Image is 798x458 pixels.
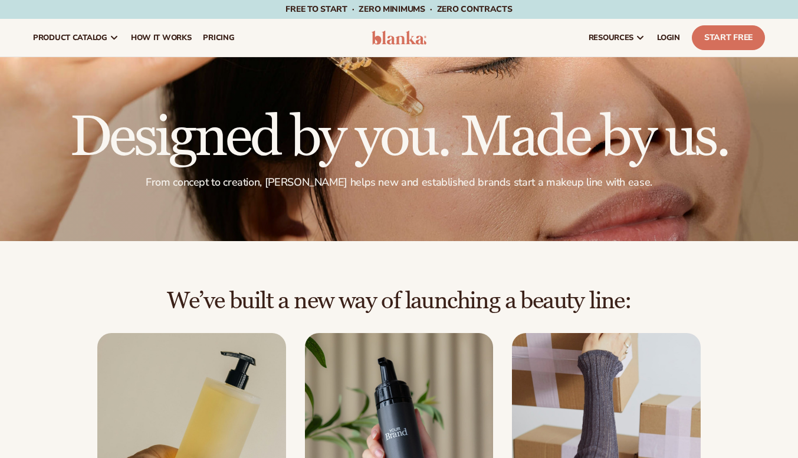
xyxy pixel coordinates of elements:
[131,33,192,42] span: How It Works
[651,19,686,57] a: LOGIN
[33,110,765,166] h1: Designed by you. Made by us.
[583,19,651,57] a: resources
[285,4,512,15] span: Free to start · ZERO minimums · ZERO contracts
[125,19,198,57] a: How It Works
[203,33,234,42] span: pricing
[657,33,680,42] span: LOGIN
[197,19,240,57] a: pricing
[692,25,765,50] a: Start Free
[372,31,427,45] img: logo
[589,33,633,42] span: resources
[27,19,125,57] a: product catalog
[33,176,765,189] p: From concept to creation, [PERSON_NAME] helps new and established brands start a makeup line with...
[33,288,765,314] h2: We’ve built a new way of launching a beauty line:
[33,33,107,42] span: product catalog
